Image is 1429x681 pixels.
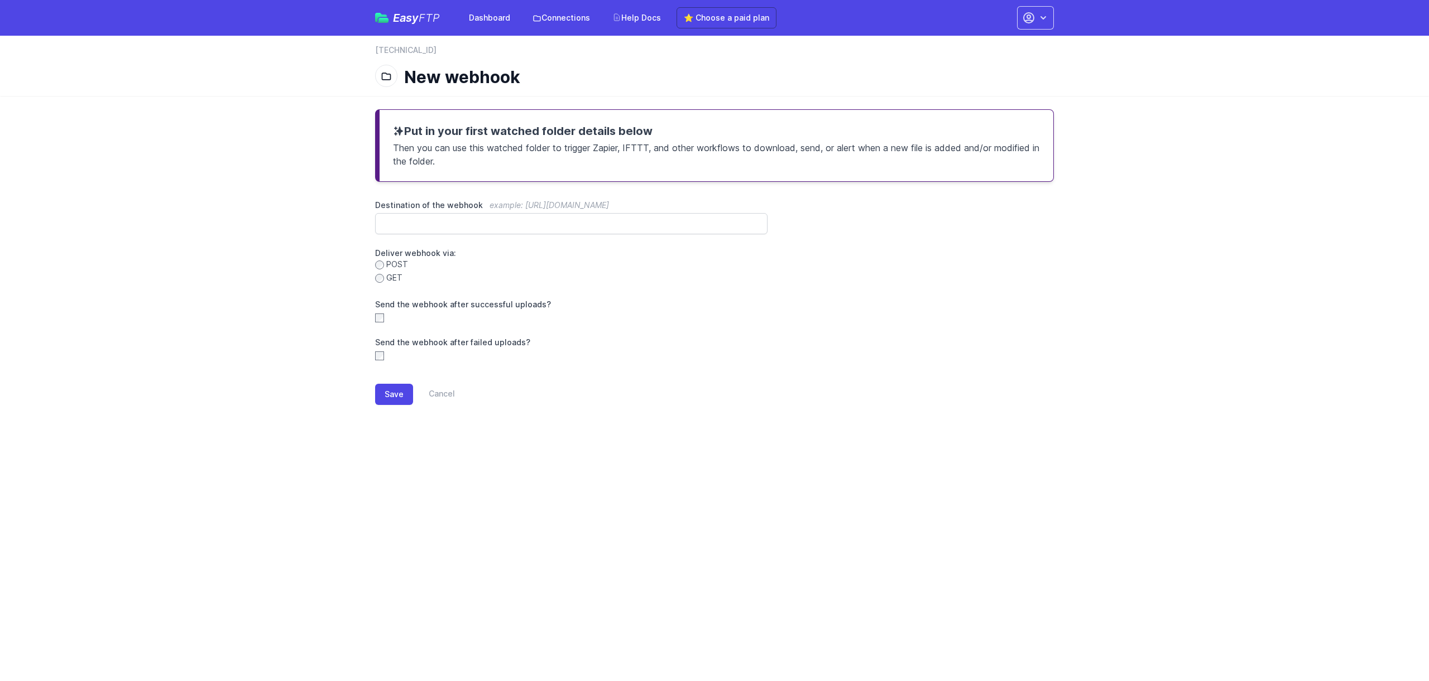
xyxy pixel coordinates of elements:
[462,8,517,28] a: Dashboard
[375,274,384,283] input: GET
[375,299,768,310] label: Send the webhook after successful uploads?
[375,13,389,23] img: easyftp_logo.png
[393,123,1040,139] h3: Put in your first watched folder details below
[375,200,768,211] label: Destination of the webhook
[490,200,609,210] span: example: [URL][DOMAIN_NAME]
[375,45,1054,62] nav: Breadcrumb
[375,12,440,23] a: EasyFTP
[393,12,440,23] span: Easy
[606,8,668,28] a: Help Docs
[677,7,776,28] a: ⭐ Choose a paid plan
[375,45,437,56] a: [TECHNICAL_ID]
[375,384,413,405] button: Save
[375,248,768,259] label: Deliver webhook via:
[375,260,384,269] input: POST
[404,67,1045,87] h1: New webhook
[413,384,455,405] a: Cancel
[393,139,1040,168] p: Then you can use this watched folder to trigger Zapier, IFTTT, and other workflows to download, s...
[526,8,597,28] a: Connections
[375,259,768,270] label: POST
[419,11,440,25] span: FTP
[375,272,768,283] label: GET
[375,337,768,348] label: Send the webhook after failed uploads?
